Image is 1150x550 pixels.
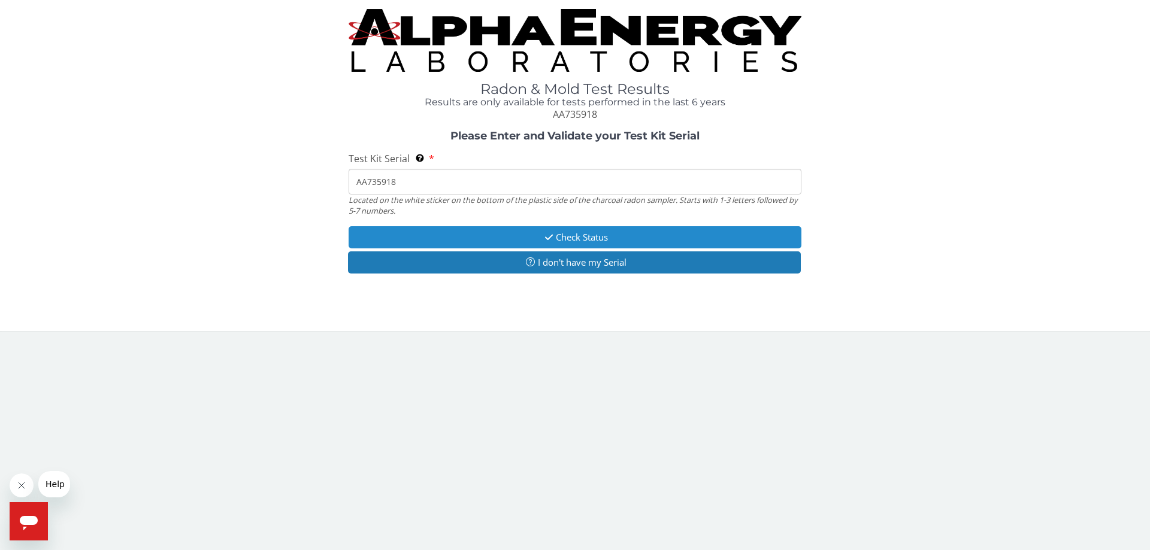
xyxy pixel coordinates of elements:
iframe: Button to launch messaging window [10,502,48,540]
iframe: Message from company [38,471,70,497]
strong: Please Enter and Validate your Test Kit Serial [450,129,700,142]
h1: Radon & Mold Test Results [349,81,801,97]
h4: Results are only available for tests performed in the last 6 years [349,97,801,108]
iframe: Close message [10,473,34,497]
button: I don't have my Serial [348,251,801,274]
button: Check Status [349,226,801,248]
span: AA735918 [553,108,597,121]
div: Located on the white sticker on the bottom of the plastic side of the charcoal radon sampler. Sta... [349,195,801,217]
span: Test Kit Serial [349,152,410,165]
img: TightCrop.jpg [349,9,801,72]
